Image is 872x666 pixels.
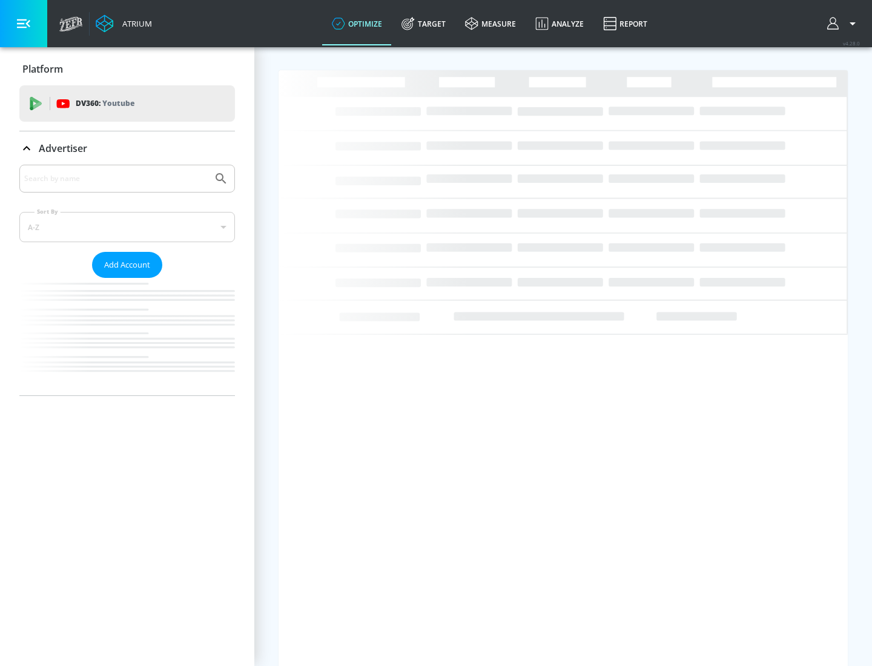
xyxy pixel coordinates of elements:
[19,212,235,242] div: A-Z
[392,2,455,45] a: Target
[19,52,235,86] div: Platform
[35,208,61,216] label: Sort By
[24,171,208,186] input: Search by name
[117,18,152,29] div: Atrium
[455,2,526,45] a: measure
[843,40,860,47] span: v 4.28.0
[526,2,593,45] a: Analyze
[19,278,235,395] nav: list of Advertiser
[19,85,235,122] div: DV360: Youtube
[19,131,235,165] div: Advertiser
[96,15,152,33] a: Atrium
[19,165,235,395] div: Advertiser
[104,258,150,272] span: Add Account
[322,2,392,45] a: optimize
[593,2,657,45] a: Report
[39,142,87,155] p: Advertiser
[22,62,63,76] p: Platform
[76,97,134,110] p: DV360:
[92,252,162,278] button: Add Account
[102,97,134,110] p: Youtube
